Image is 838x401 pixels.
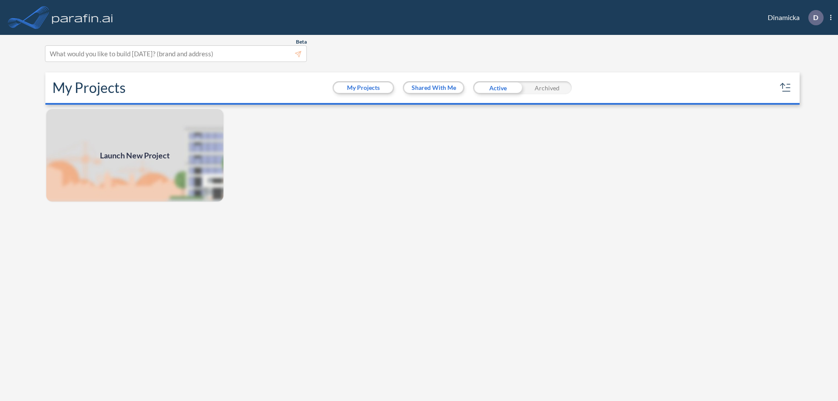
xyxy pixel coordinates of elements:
[404,82,463,93] button: Shared With Me
[473,81,522,94] div: Active
[296,38,307,45] span: Beta
[755,10,831,25] div: Dinamicka
[813,14,818,21] p: D
[522,81,572,94] div: Archived
[334,82,393,93] button: My Projects
[100,150,170,161] span: Launch New Project
[50,9,115,26] img: logo
[45,108,224,202] img: add
[52,79,126,96] h2: My Projects
[45,108,224,202] a: Launch New Project
[779,81,793,95] button: sort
